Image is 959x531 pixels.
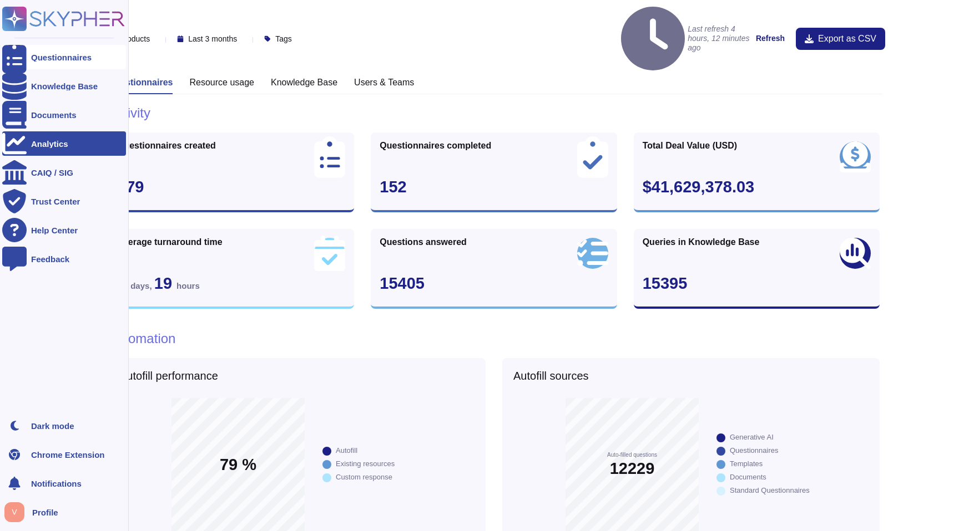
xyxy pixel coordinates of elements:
[643,141,737,150] span: Total Deal Value (USD)
[607,452,657,458] span: Auto-filled questions
[117,141,216,150] span: Questionnaires created
[2,189,126,213] a: Trust Center
[31,226,78,234] div: Help Center
[610,461,655,477] span: 12229
[2,500,32,524] button: user
[119,369,475,382] h5: Autofill performance
[31,111,77,119] div: Documents
[730,473,766,481] div: Documents
[380,141,491,150] span: Questionnaires completed
[117,238,223,247] span: Average turnaround time
[730,487,810,494] div: Standard Questionnaires
[730,460,763,467] div: Templates
[31,479,82,488] span: Notifications
[380,238,467,247] span: Questions answered
[513,369,869,382] h5: Autofill sources
[117,179,345,195] div: 179
[108,331,880,347] h1: Automation
[730,447,778,454] div: Questionnaires
[117,274,200,292] span: 2 19
[643,238,760,247] span: Queries in Knowledge Base
[130,281,154,290] span: days ,
[108,77,173,88] h3: Questionnaires
[275,35,292,43] span: Tags
[818,34,876,43] span: Export as CSV
[2,218,126,242] a: Help Center
[31,422,74,430] div: Dark mode
[176,281,200,290] span: hours
[32,508,58,517] span: Profile
[2,45,126,69] a: Questionnaires
[108,105,880,121] h1: Activity
[220,457,256,473] span: 79 %
[31,82,98,90] div: Knowledge Base
[336,447,357,454] div: Autofill
[188,35,237,43] span: Last 3 months
[2,74,126,98] a: Knowledge Base
[796,28,885,50] button: Export as CSV
[31,53,92,62] div: Questionnaires
[380,275,608,292] div: 15405
[31,451,105,459] div: Chrome Extension
[4,502,24,522] img: user
[31,197,80,206] div: Trust Center
[119,35,150,43] span: Products
[643,179,871,195] div: $41,629,378.03
[730,433,774,441] div: Generative AI
[31,255,69,263] div: Feedback
[189,77,254,88] h3: Resource usage
[354,77,414,88] h3: Users & Teams
[2,247,126,271] a: Feedback
[2,103,126,127] a: Documents
[2,442,126,467] a: Chrome Extension
[2,131,126,156] a: Analytics
[31,140,68,148] div: Analytics
[643,275,871,292] div: 15395
[336,473,392,481] div: Custom response
[621,7,750,70] h4: Last refresh 4 hours, 12 minutes ago
[756,34,785,43] strong: Refresh
[336,460,395,467] div: Existing resources
[31,169,73,177] div: CAIQ / SIG
[380,179,608,195] div: 152
[2,160,126,185] a: CAIQ / SIG
[271,77,337,88] h3: Knowledge Base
